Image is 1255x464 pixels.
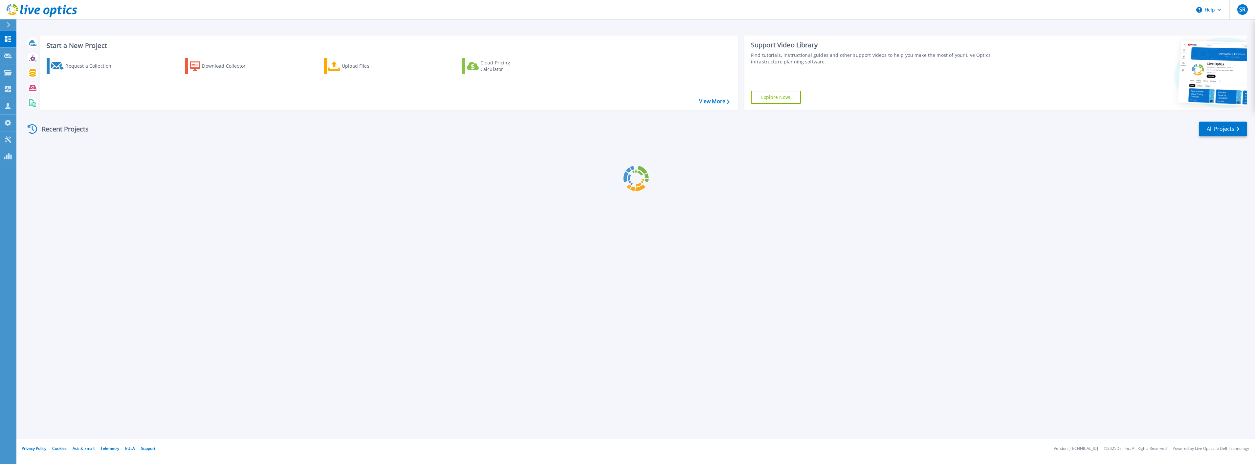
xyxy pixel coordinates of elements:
a: Ads & Email [73,446,95,451]
div: Download Collector [202,59,254,73]
li: Powered by Live Optics, a Dell Technology [1173,447,1249,451]
a: Upload Files [324,58,397,74]
li: © 2025 Dell Inc. All Rights Reserved [1104,447,1167,451]
a: Telemetry [100,446,119,451]
a: Cloud Pricing Calculator [462,58,536,74]
div: Find tutorials, instructional guides and other support videos to help you make the most of your L... [751,52,1014,65]
div: Support Video Library [751,41,1014,49]
div: Upload Files [342,59,394,73]
a: Explore Now! [751,91,801,104]
a: Download Collector [185,58,258,74]
span: SR [1239,7,1245,12]
a: Cookies [52,446,67,451]
a: Privacy Policy [22,446,46,451]
a: Support [141,446,155,451]
a: Request a Collection [47,58,120,74]
div: Request a Collection [65,59,118,73]
li: Version: [TECHNICAL_ID] [1054,447,1098,451]
div: Cloud Pricing Calculator [480,59,533,73]
h3: Start a New Project [47,42,729,49]
a: View More [699,98,730,104]
div: Recent Projects [25,121,98,137]
a: All Projects [1199,122,1247,136]
a: EULA [125,446,135,451]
